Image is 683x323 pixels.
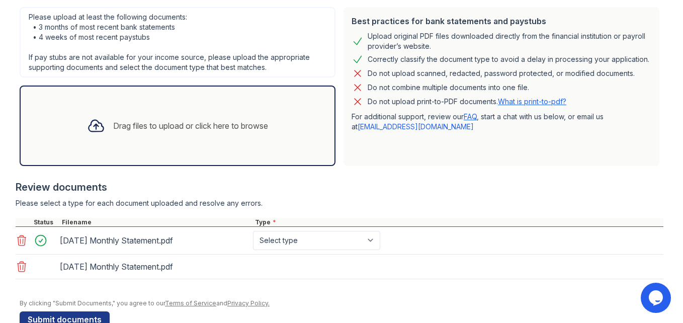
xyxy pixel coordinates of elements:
[227,299,270,307] a: Privacy Policy.
[113,120,268,132] div: Drag files to upload or click here to browse
[60,259,249,275] div: [DATE] Monthly Statement.pdf
[16,198,663,208] div: Please select a type for each document uploaded and resolve any errors.
[253,218,663,226] div: Type
[20,7,335,77] div: Please upload at least the following documents: • 3 months of most recent bank statements • 4 wee...
[368,53,649,65] div: Correctly classify the document type to avoid a delay in processing your application.
[358,122,474,131] a: [EMAIL_ADDRESS][DOMAIN_NAME]
[60,218,253,226] div: Filename
[368,67,635,79] div: Do not upload scanned, redacted, password protected, or modified documents.
[20,299,663,307] div: By clicking "Submit Documents," you agree to our and
[165,299,216,307] a: Terms of Service
[368,97,566,107] p: Do not upload print-to-PDF documents.
[352,15,651,27] div: Best practices for bank statements and paystubs
[368,82,529,94] div: Do not combine multiple documents into one file.
[32,218,60,226] div: Status
[641,283,673,313] iframe: chat widget
[464,112,477,121] a: FAQ
[16,180,663,194] div: Review documents
[60,232,249,249] div: [DATE] Monthly Statement.pdf
[498,97,566,106] a: What is print-to-pdf?
[352,112,651,132] p: For additional support, review our , start a chat with us below, or email us at
[368,31,651,51] div: Upload original PDF files downloaded directly from the financial institution or payroll provider’...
